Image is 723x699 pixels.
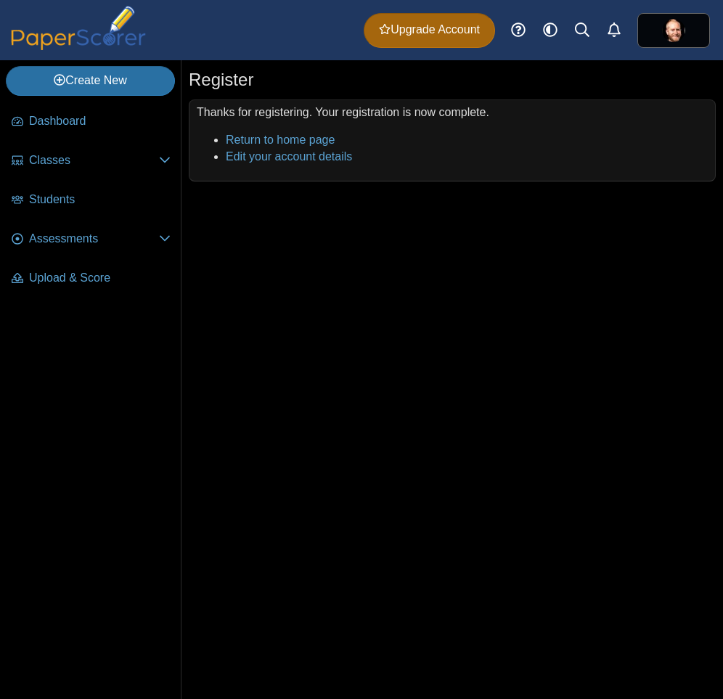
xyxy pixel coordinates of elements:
a: Upload & Score [6,261,176,296]
a: Alerts [598,15,630,46]
span: Classes [29,152,159,168]
a: Upgrade Account [364,13,495,48]
a: ps.tT8F02tAweZgaXZc [637,13,710,48]
a: Assessments [6,222,176,257]
img: PaperScorer [6,6,151,50]
span: Jefferson Bates [662,19,685,42]
span: Students [29,192,171,208]
a: Return to home page [226,134,335,146]
a: Edit your account details [226,150,352,163]
span: Dashboard [29,113,171,129]
span: Assessments [29,231,159,247]
a: Classes [6,144,176,179]
h1: Register [189,68,253,92]
img: ps.tT8F02tAweZgaXZc [662,19,685,42]
span: Upload & Score [29,270,171,286]
span: Upgrade Account [379,22,480,38]
a: Create New [6,66,175,95]
a: PaperScorer [6,40,151,52]
div: Thanks for registering. Your registration is now complete. [189,99,716,181]
a: Dashboard [6,105,176,139]
a: Students [6,183,176,218]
